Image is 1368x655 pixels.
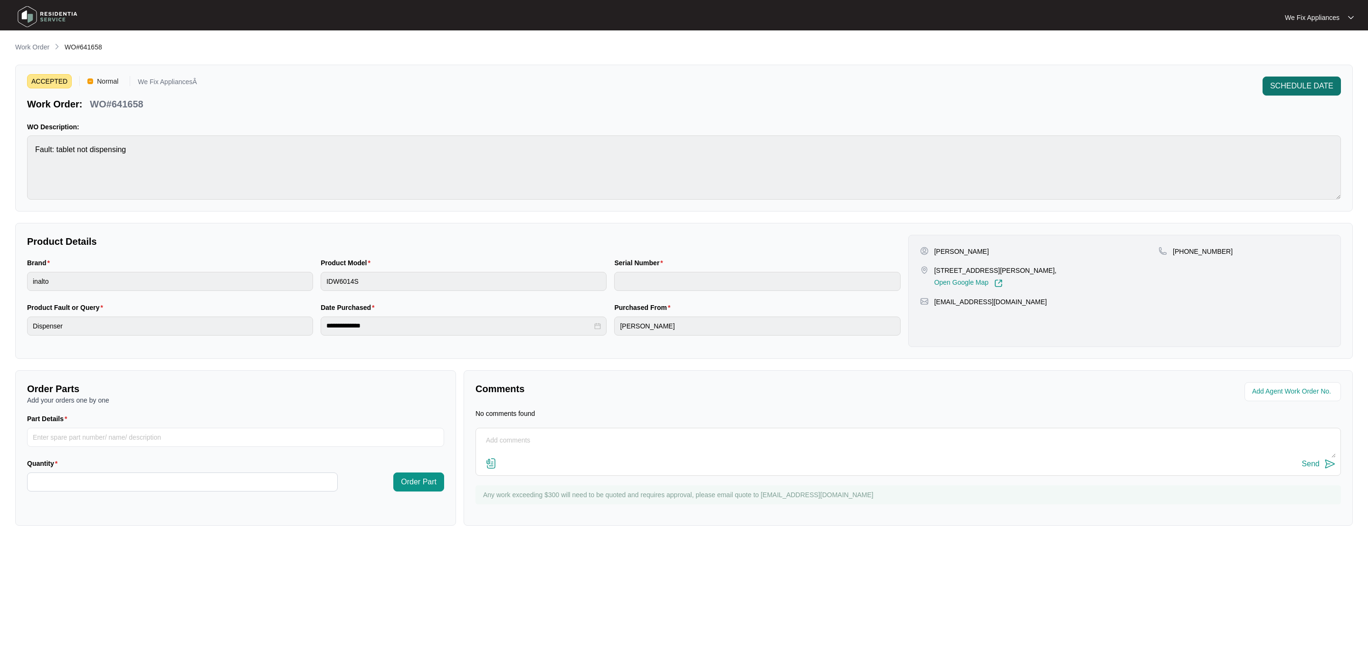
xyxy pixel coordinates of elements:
[321,303,378,312] label: Date Purchased
[920,247,929,255] img: user-pin
[614,317,900,336] input: Purchased From
[27,395,444,405] p: Add your orders one by one
[934,247,989,256] p: [PERSON_NAME]
[14,2,81,31] img: residentia service logo
[93,74,122,88] span: Normal
[321,272,607,291] input: Product Model
[1348,15,1354,20] img: dropdown arrow
[1252,386,1335,397] input: Add Agent Work Order No.
[485,458,497,469] img: file-attachment-doc.svg
[321,258,374,268] label: Product Model
[15,42,49,52] p: Work Order
[920,297,929,306] img: map-pin
[1285,13,1339,22] p: We Fix Appliances
[28,473,337,491] input: Quantity
[1324,458,1336,470] img: send-icon.svg
[27,428,444,447] input: Part Details
[326,321,592,331] input: Date Purchased
[87,78,93,84] img: Vercel Logo
[393,472,444,491] button: Order Part
[934,266,1057,275] p: [STREET_ADDRESS][PERSON_NAME],
[994,279,1003,288] img: Link-External
[934,279,1003,288] a: Open Google Map
[27,414,71,424] label: Part Details
[138,78,197,88] p: We Fix AppliancesÂ
[13,42,51,53] a: Work Order
[1159,247,1167,255] img: map-pin
[27,122,1341,132] p: WO Description:
[483,490,1336,500] p: Any work exceeding $300 will need to be quoted and requires approval, please email quote to [EMAI...
[27,258,54,268] label: Brand
[27,135,1341,200] textarea: Fault: tablet not dispensing
[1302,458,1336,471] button: Send
[475,382,902,395] p: Comments
[1263,77,1341,96] button: SCHEDULE DATE
[614,303,674,312] label: Purchased From
[53,43,61,50] img: chevron-right
[27,235,901,248] p: Product Details
[920,266,929,274] img: map-pin
[27,272,313,291] input: Brand
[1173,247,1233,256] p: [PHONE_NUMBER]
[27,317,313,336] input: Product Fault or Query
[614,258,666,268] label: Serial Number
[27,303,107,312] label: Product Fault or Query
[401,476,437,488] span: Order Part
[27,382,444,395] p: Order Parts
[475,409,535,418] p: No comments found
[1270,80,1333,92] span: SCHEDULE DATE
[27,97,82,111] p: Work Order:
[1302,460,1320,468] div: Send
[27,74,72,88] span: ACCEPTED
[27,459,61,468] label: Quantity
[614,272,900,291] input: Serial Number
[934,297,1047,307] p: [EMAIL_ADDRESS][DOMAIN_NAME]
[65,43,102,51] span: WO#641658
[90,97,143,111] p: WO#641658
